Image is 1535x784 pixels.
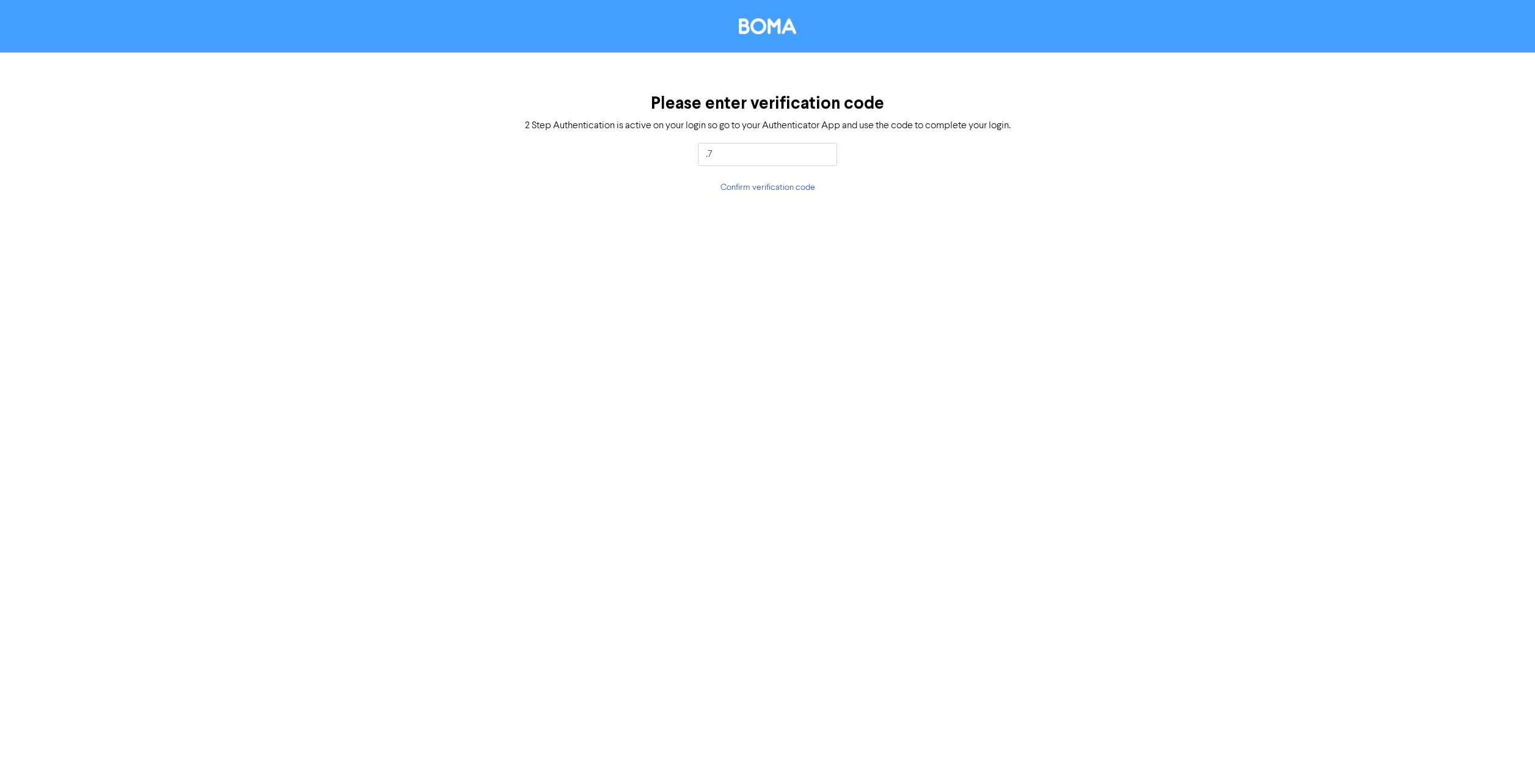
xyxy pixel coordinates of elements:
h3: Please enter verification code [651,93,884,114]
img: BOMA Logo [739,18,796,34]
button: Confirm verification code [720,181,816,195]
div: 2 Step Authentication is active on your login so go to your Authenticator App and use the code to... [525,118,1011,133]
iframe: Chat Widget [1474,725,1535,784]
